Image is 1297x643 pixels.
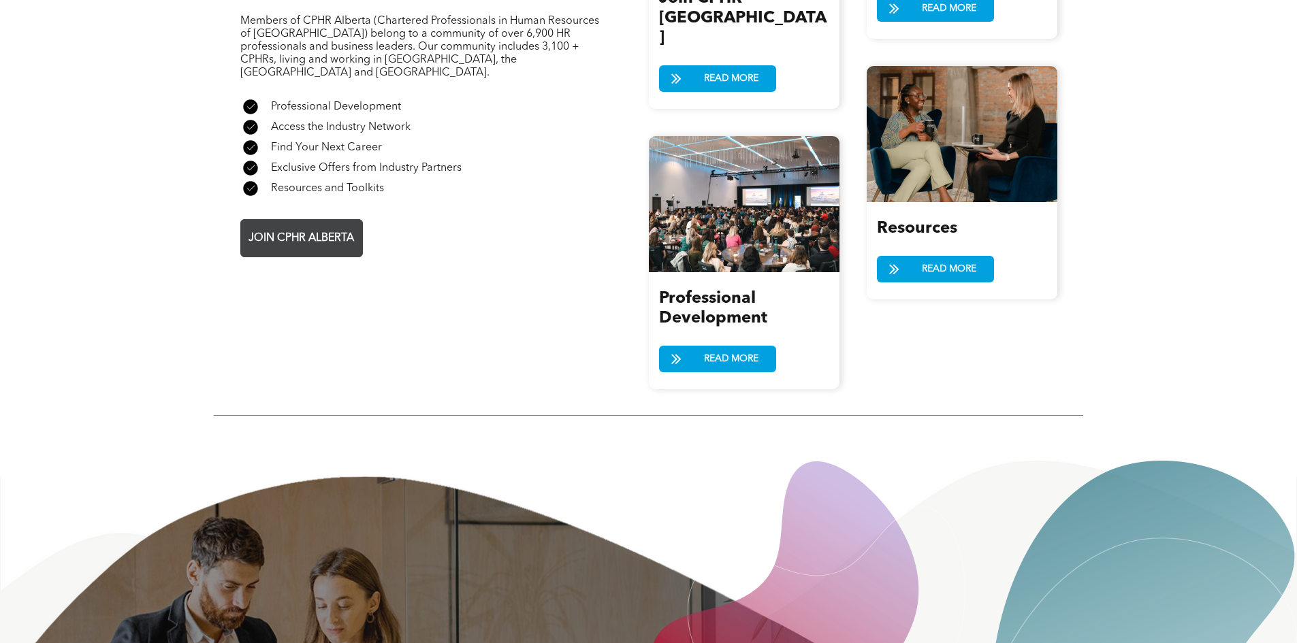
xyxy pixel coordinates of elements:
span: Resources and Toolkits [271,183,384,194]
a: READ MORE [659,65,776,92]
span: Find Your Next Career [271,142,382,153]
span: Resources [877,220,957,237]
span: Access the Industry Network [271,122,411,133]
a: READ MORE [877,256,994,282]
a: READ MORE [659,346,776,372]
span: READ MORE [917,257,981,282]
span: JOIN CPHR ALBERTA [244,225,359,252]
span: Members of CPHR Alberta (Chartered Professionals in Human Resources of [GEOGRAPHIC_DATA]) belong ... [240,16,599,78]
span: Professional Development [271,101,401,112]
span: READ MORE [699,346,763,372]
span: Exclusive Offers from Industry Partners [271,163,462,174]
span: Professional Development [659,291,767,327]
a: JOIN CPHR ALBERTA [240,219,363,257]
span: READ MORE [699,66,763,91]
